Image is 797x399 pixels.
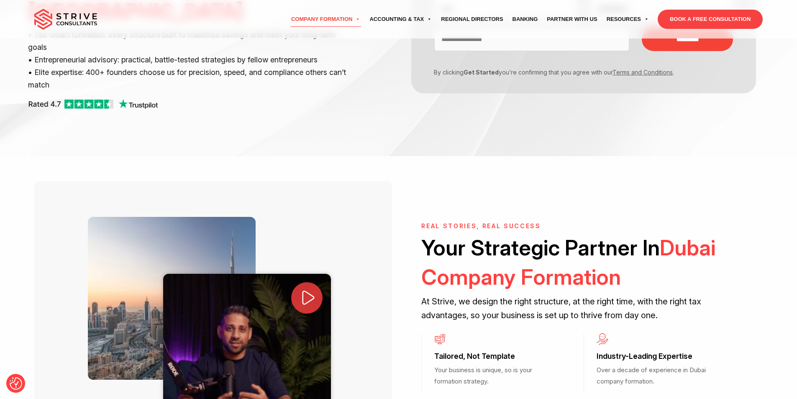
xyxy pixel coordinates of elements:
[287,8,365,31] a: Company Formation
[421,223,746,230] h6: Real Stories, Real Success
[612,69,673,76] a: Terms and Conditions
[10,377,22,390] button: Consent Preferences
[434,351,551,361] h3: Tailored, Not Template
[34,9,97,30] img: main-logo.svg
[10,377,22,390] img: Revisit consent button
[602,8,653,31] a: Resources
[421,295,746,322] p: At Strive, we design the right structure, at the right time, with the right tax advantages, so yo...
[365,8,436,31] a: Accounting & Tax
[436,8,507,31] a: Regional Directors
[428,68,727,77] p: By clicking you’re confirming that you agree with our .
[597,351,713,361] h3: Industry-Leading Expertise
[421,235,715,289] span: Dubai Company Formation
[597,365,713,387] p: Over a decade of experience in Dubai company formation.
[421,233,746,291] h2: Your Strategic Partner In
[658,10,763,29] a: BOOK A FREE CONSULTATION
[508,8,543,31] a: Banking
[464,69,499,76] strong: Get Started
[434,365,551,387] p: Your business is unique, so is your formation strategy.
[542,8,602,31] a: Partner with Us
[28,28,347,91] p: • Tax-smart formation: every structure built to maximise savings and meet your long-term goals • ...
